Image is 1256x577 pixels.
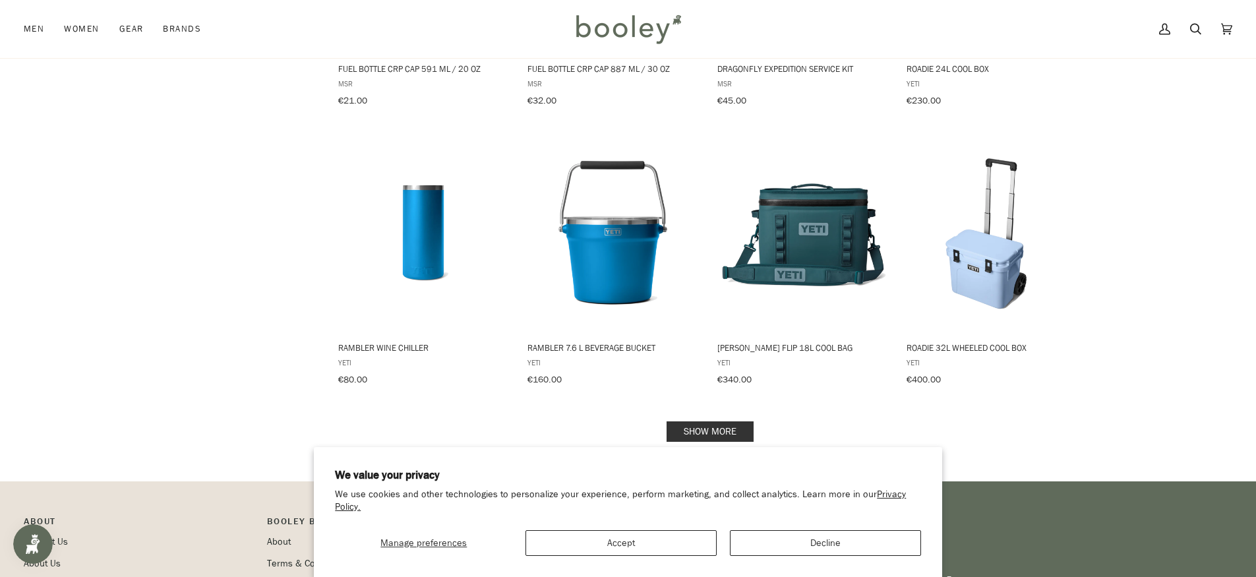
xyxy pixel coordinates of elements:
p: Pipeline_Footer Main [24,514,254,535]
span: Rambler 7.6 L Beverage Bucket [527,342,698,353]
a: About Us [24,557,61,570]
p: Booley Bonus [267,514,497,535]
span: MSR [527,78,698,89]
a: About [267,535,291,548]
img: Yeti Hopper Flip 18L Agave Teal - Booley Galway [715,145,890,320]
button: Decline [730,530,921,556]
span: Dragonfly Expedition Service Kit [717,63,888,75]
button: Manage preferences [335,530,512,556]
img: Yeti Rambler Wine Chiller Big Wave Blue - Booley Galway [336,145,511,320]
img: Yeti Beverage Bucket Big Wave Blue - Booley Galway [525,145,700,320]
h2: We value your privacy [335,468,921,483]
span: €160.00 [527,373,562,386]
span: €45.00 [717,94,746,107]
p: We use cookies and other technologies to personalize your experience, perform marketing, and coll... [335,489,921,514]
span: Women [64,22,99,36]
div: Pagination [338,425,1083,438]
span: YETI [338,357,509,368]
span: Manage preferences [380,537,467,549]
span: €340.00 [717,373,752,386]
span: YETI [717,357,888,368]
a: Hopper Flip 18L Cool Bag [715,134,890,390]
span: Rambler Wine Chiller [338,342,509,353]
span: €21.00 [338,94,367,107]
span: Fuel Bottle CRP Cap 591 ml / 20 oz [338,63,509,75]
span: [PERSON_NAME] Flip 18L Cool Bag [717,342,888,353]
span: €80.00 [338,373,367,386]
span: MSR [338,78,509,89]
span: Roadie 32L Wheeled Cool Box [907,342,1077,353]
span: €400.00 [907,373,941,386]
a: Rambler Wine Chiller [336,134,511,390]
span: Men [24,22,44,36]
img: Booley [570,10,686,48]
iframe: Button to open loyalty program pop-up [13,524,53,564]
a: Rambler 7.6 L Beverage Bucket [525,134,700,390]
span: MSR [717,78,888,89]
span: YETI [907,78,1077,89]
a: Terms & Conditions [267,557,347,570]
a: Roadie 32L Wheeled Cool Box [905,134,1079,390]
span: Brands [163,22,201,36]
span: Gear [119,22,144,36]
span: YETI [907,357,1077,368]
a: Show more [667,421,754,442]
img: Yeti Roadie 32L Wheeled Cool Box Big Sky Blue - Booley Galway [905,145,1079,320]
span: Fuel Bottle CRP Cap 887 ml / 30 oz [527,63,698,75]
span: Roadie 24L Cool Box [907,63,1077,75]
button: Accept [525,530,717,556]
span: YETI [527,357,698,368]
span: €230.00 [907,94,941,107]
a: Privacy Policy. [335,488,906,513]
span: €32.00 [527,94,556,107]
